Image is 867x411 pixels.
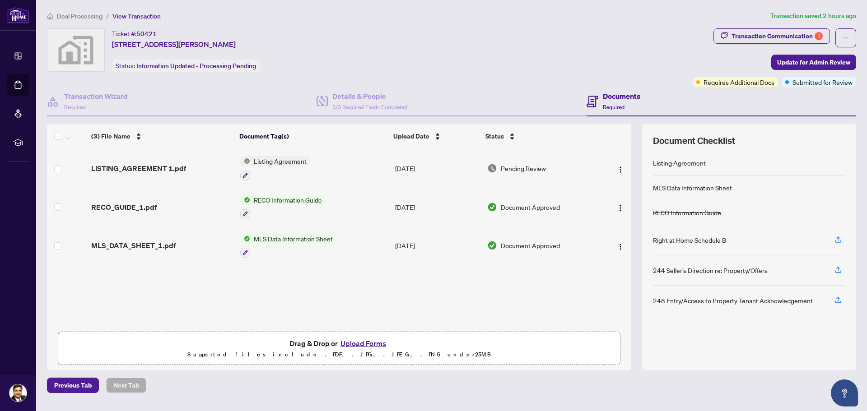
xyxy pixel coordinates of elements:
[501,202,560,212] span: Document Approved
[393,131,429,141] span: Upload Date
[482,124,597,149] th: Status
[64,349,615,360] p: Supported files include .PDF, .JPG, .JPEG, .PNG under 25 MB
[332,104,407,111] span: 3/3 Required Fields Completed
[501,163,546,173] span: Pending Review
[240,195,250,205] img: Status Icon
[91,163,186,174] span: LISTING_AGREEMENT 1.pdf
[64,91,128,102] h4: Transaction Wizard
[617,243,624,250] img: Logo
[9,384,27,402] img: Profile Icon
[91,131,131,141] span: (3) File Name
[603,104,625,111] span: Required
[653,158,706,168] div: Listing Agreement
[91,202,157,212] span: RECO_GUIDE_1.pdf
[392,188,484,226] td: [DATE]
[236,124,390,149] th: Document Tag(s)
[54,378,92,393] span: Previous Tab
[704,77,774,87] span: Requires Additional Docs
[338,337,389,349] button: Upload Forms
[501,240,560,250] span: Document Approved
[392,226,484,265] td: [DATE]
[613,238,628,253] button: Logo
[106,11,109,21] li: /
[7,7,29,23] img: logo
[653,134,735,147] span: Document Checklist
[777,55,850,69] span: Update for Admin Review
[613,200,628,214] button: Logo
[106,378,146,393] button: Next Tab
[64,104,86,111] span: Required
[653,265,768,275] div: 244 Seller’s Direction re: Property/Offers
[771,55,856,70] button: Update for Admin Review
[653,183,732,193] div: MLS Data Information Sheet
[91,240,176,251] span: MLS_DATA_SHEET_1.pdf
[47,378,99,393] button: Previous Tab
[88,124,236,149] th: (3) File Name
[136,62,256,70] span: Information Updated - Processing Pending
[58,332,620,365] span: Drag & Drop orUpload FormsSupported files include .PDF, .JPG, .JPEG, .PNG under25MB
[617,166,624,173] img: Logo
[603,91,640,102] h4: Documents
[250,156,310,166] span: Listing Agreement
[240,234,336,258] button: Status IconMLS Data Information Sheet
[487,163,497,173] img: Document Status
[653,296,813,305] div: 248 Entry/Access to Property Tenant Acknowledgement
[240,234,250,244] img: Status Icon
[613,161,628,175] button: Logo
[392,149,484,188] td: [DATE]
[831,379,858,406] button: Open asap
[487,202,497,212] img: Document Status
[136,30,157,38] span: 50421
[112,60,260,72] div: Status:
[112,28,157,39] div: Ticket #:
[487,240,497,250] img: Document Status
[485,131,504,141] span: Status
[843,35,849,41] span: ellipsis
[332,91,407,102] h4: Details & People
[47,13,53,19] span: home
[713,28,830,44] button: Transaction Communication1
[112,39,236,50] span: [STREET_ADDRESS][PERSON_NAME]
[240,156,250,166] img: Status Icon
[653,235,726,245] div: Right at Home Schedule B
[250,234,336,244] span: MLS Data Information Sheet
[57,12,103,20] span: Deal Processing
[617,204,624,212] img: Logo
[653,208,721,217] div: RECO Information Guide
[390,124,481,149] th: Upload Date
[240,195,326,219] button: Status IconRECO Information Guide
[240,156,310,180] button: Status IconListing Agreement
[792,77,853,87] span: Submitted for Review
[250,195,326,205] span: RECO Information Guide
[815,32,823,40] div: 1
[770,11,856,21] article: Transaction saved 2 hours ago
[289,337,389,349] span: Drag & Drop or
[732,29,823,43] div: Transaction Communication
[112,12,161,20] span: View Transaction
[47,29,104,71] img: svg%3e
